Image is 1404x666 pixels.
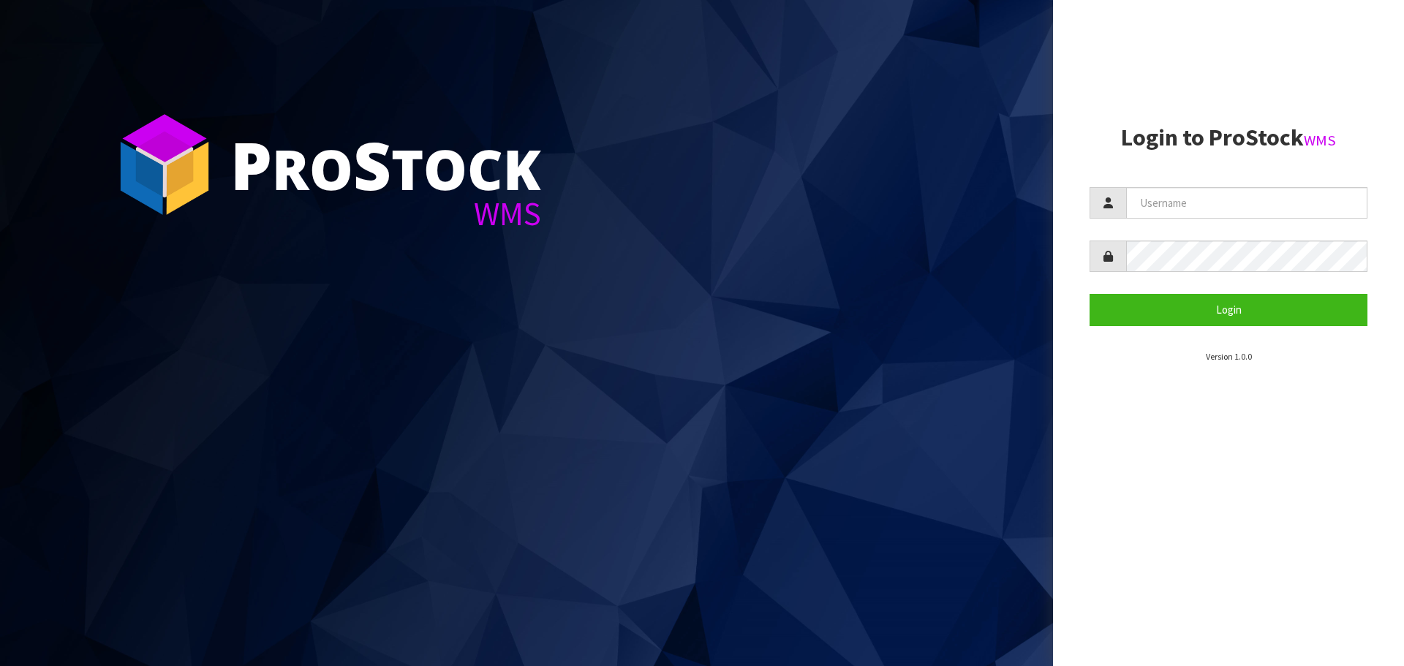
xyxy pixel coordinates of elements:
[230,120,272,209] span: P
[1090,125,1367,151] h2: Login to ProStock
[1304,131,1336,150] small: WMS
[1206,351,1252,362] small: Version 1.0.0
[1090,294,1367,325] button: Login
[230,197,541,230] div: WMS
[110,110,219,219] img: ProStock Cube
[353,120,391,209] span: S
[1126,187,1367,219] input: Username
[230,132,541,197] div: ro tock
